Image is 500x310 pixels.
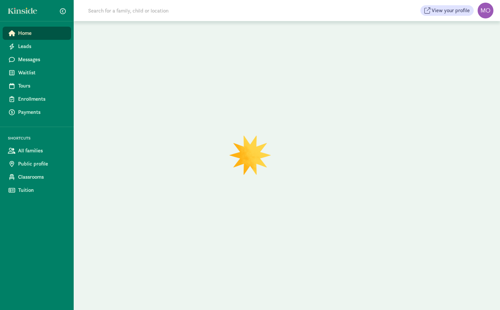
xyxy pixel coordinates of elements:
a: Classrooms [3,170,71,184]
a: Public profile [3,157,71,170]
span: Leads [18,42,66,50]
a: Tuition [3,184,71,197]
a: Enrollments [3,92,71,106]
span: Home [18,29,66,37]
span: Messages [18,56,66,64]
span: Public profile [18,160,66,168]
a: Payments [3,106,71,119]
span: Payments [18,108,66,116]
a: All families [3,144,71,157]
span: Enrollments [18,95,66,103]
span: Tours [18,82,66,90]
a: Home [3,27,71,40]
a: Messages [3,53,71,66]
span: Classrooms [18,173,66,181]
span: Waitlist [18,69,66,77]
span: Tuition [18,186,66,194]
a: Waitlist [3,66,71,79]
a: Tours [3,79,71,92]
button: View your profile [420,5,474,16]
a: Leads [3,40,71,53]
input: Search for a family, child or location [84,4,269,17]
span: All families [18,147,66,155]
span: View your profile [432,7,470,14]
